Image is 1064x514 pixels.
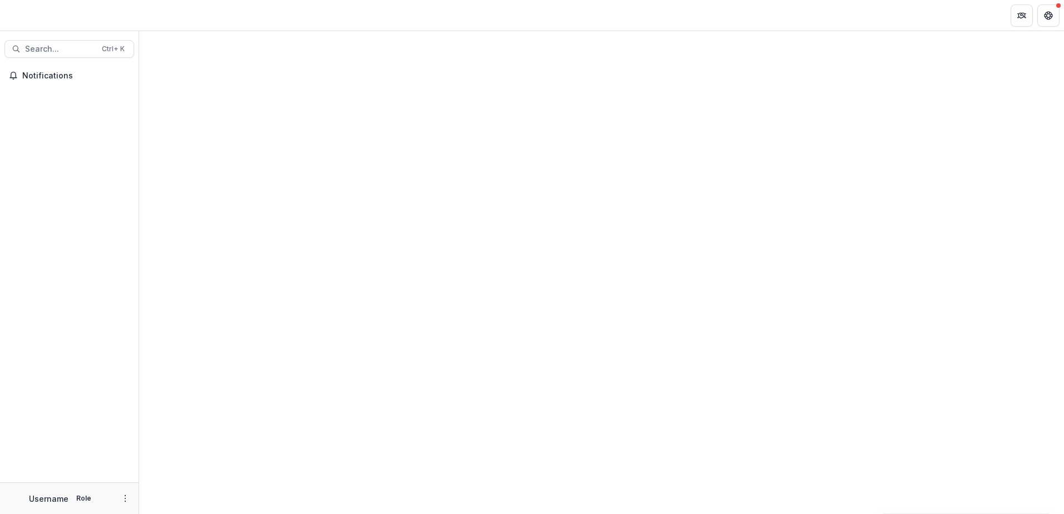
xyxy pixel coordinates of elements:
nav: breadcrumb [144,7,191,23]
div: Ctrl + K [100,43,127,55]
span: Notifications [22,71,130,81]
button: Get Help [1037,4,1060,27]
button: Search... [4,40,134,58]
button: Partners [1011,4,1033,27]
p: Username [29,493,68,505]
button: Notifications [4,67,134,85]
p: Role [73,493,95,503]
span: Search... [25,45,95,54]
button: More [119,492,132,505]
